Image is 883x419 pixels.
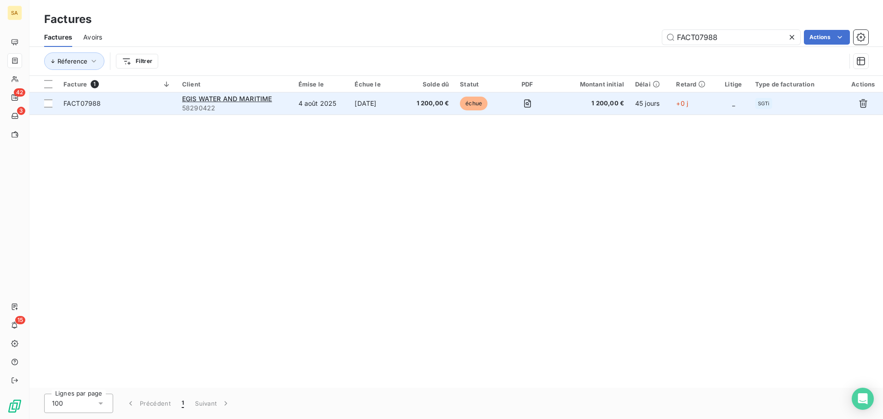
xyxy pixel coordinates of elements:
[116,54,158,69] button: Filtrer
[758,101,770,106] span: SGTi
[120,394,176,413] button: Précédent
[182,103,287,113] span: 58290422
[852,388,874,410] div: Open Intercom Messenger
[14,88,25,97] span: 42
[349,92,404,115] td: [DATE]
[635,80,665,88] div: Délai
[507,80,548,88] div: PDF
[676,80,711,88] div: Retard
[15,316,25,324] span: 15
[298,80,344,88] div: Émise le
[44,11,92,28] h3: Factures
[460,80,496,88] div: Statut
[293,92,350,115] td: 4 août 2025
[755,80,838,88] div: Type de facturation
[723,80,744,88] div: Litige
[182,399,184,408] span: 1
[52,399,63,408] span: 100
[63,99,101,107] span: FACT07988
[630,92,671,115] td: 45 jours
[57,57,87,65] span: Réference
[676,99,688,107] span: +0 j
[44,52,104,70] button: Réference
[559,99,624,108] span: 1 200,00 €
[355,80,399,88] div: Échue le
[182,80,287,88] div: Client
[7,399,22,413] img: Logo LeanPay
[83,33,102,42] span: Avoirs
[189,394,236,413] button: Suivant
[460,97,487,110] span: échue
[559,80,624,88] div: Montant initial
[662,30,800,45] input: Rechercher
[176,394,189,413] button: 1
[17,107,25,115] span: 3
[410,99,449,108] span: 1 200,00 €
[91,80,99,88] span: 1
[804,30,850,45] button: Actions
[732,99,735,107] span: _
[44,33,72,42] span: Factures
[182,95,272,103] span: EGIS WATER AND MARITIME
[849,80,877,88] div: Actions
[7,6,22,20] div: SA
[63,80,87,88] span: Facture
[410,80,449,88] div: Solde dû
